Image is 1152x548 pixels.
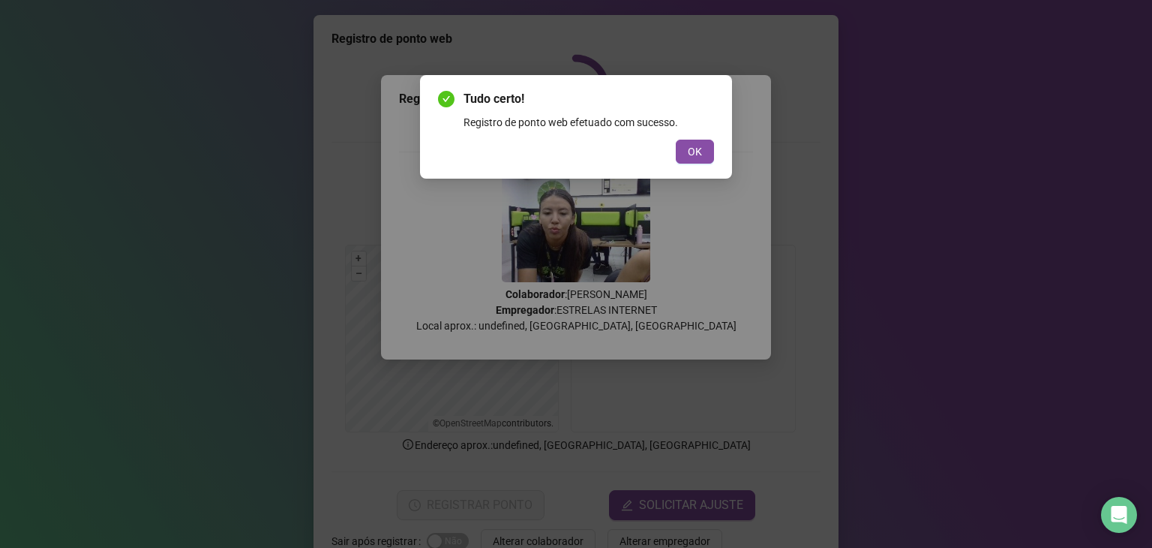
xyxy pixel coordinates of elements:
span: OK [688,143,702,160]
div: Open Intercom Messenger [1101,497,1137,533]
span: Tudo certo! [463,90,714,108]
div: Registro de ponto web efetuado com sucesso. [463,114,714,131]
button: OK [676,140,714,164]
span: check-circle [438,91,454,107]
